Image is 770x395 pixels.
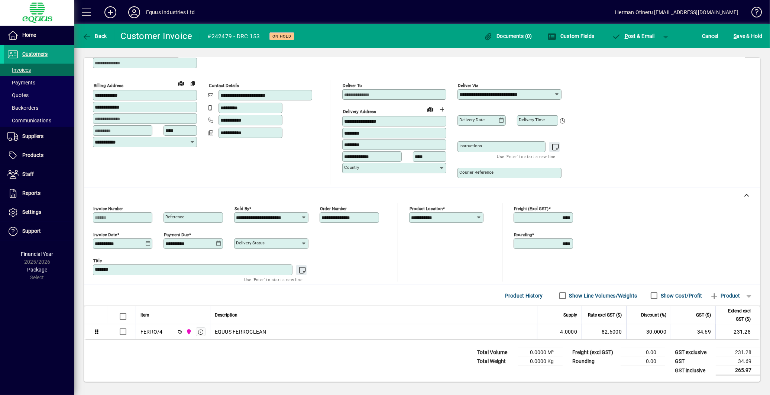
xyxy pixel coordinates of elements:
td: 0.0000 Kg [518,357,563,366]
span: Product History [505,290,543,302]
td: 30.0000 [626,324,671,339]
span: Home [22,32,36,38]
button: Product [706,289,744,302]
td: 34.69 [671,324,715,339]
mat-label: Delivery status [236,240,265,245]
td: GST exclusive [671,348,716,357]
app-page-header-button: Back [74,29,115,43]
mat-label: Deliver via [458,83,478,88]
span: P [625,33,628,39]
td: 265.97 [716,366,760,375]
a: Knowledge Base [746,1,761,26]
label: Show Line Volumes/Weights [568,292,637,299]
a: Staff [4,165,74,184]
a: View on map [175,77,187,89]
mat-label: Order number [320,206,347,211]
button: Save & Hold [732,29,764,43]
button: Add [98,6,122,19]
span: Product [710,290,740,302]
span: Customers [22,51,48,57]
mat-label: Rounding [514,232,532,237]
span: GST ($) [696,311,711,319]
div: 82.6000 [586,328,622,335]
td: 231.28 [716,348,760,357]
mat-label: Reference [165,214,184,219]
td: 0.00 [621,357,665,366]
a: Payments [4,76,74,89]
span: S [734,33,737,39]
td: Total Volume [473,348,518,357]
a: Reports [4,184,74,203]
div: #242479 - DRC 153 [208,30,260,42]
mat-label: Instructions [459,143,482,148]
a: Settings [4,203,74,222]
span: 4.0000 [560,328,577,335]
a: Backorders [4,102,74,114]
td: Total Weight [473,357,518,366]
mat-label: Sold by [234,206,249,211]
mat-label: Courier Reference [459,170,494,175]
span: Description [215,311,237,319]
span: Reports [22,190,41,196]
span: Discount (%) [641,311,666,319]
mat-label: Delivery date [459,117,485,122]
a: Invoices [4,64,74,76]
a: Suppliers [4,127,74,146]
span: Suppliers [22,133,43,139]
button: Custom Fields [546,29,596,43]
mat-hint: Use 'Enter' to start a new line [244,275,302,284]
button: Choose address [436,103,448,115]
span: Products [22,152,43,158]
button: Copy to Delivery address [187,77,199,89]
div: Equus Industries Ltd [146,6,195,18]
span: Backorders [7,105,38,111]
button: Documents (0) [482,29,534,43]
span: Quotes [7,92,29,98]
button: Profile [122,6,146,19]
td: 231.28 [715,324,760,339]
label: Show Cost/Profit [659,292,702,299]
mat-label: Country [344,165,359,170]
td: Rounding [569,357,621,366]
td: Freight (excl GST) [569,348,621,357]
a: Support [4,222,74,241]
span: Item [140,311,149,319]
mat-label: Title [93,258,102,263]
span: Back [82,33,107,39]
button: Cancel [700,29,720,43]
span: Financial Year [21,251,54,257]
a: Quotes [4,89,74,102]
span: Communications [7,118,51,123]
span: Rate excl GST ($) [588,311,622,319]
td: 34.69 [716,357,760,366]
span: 2N NORTHERN [184,328,192,336]
span: Supply [563,311,577,319]
mat-label: Invoice date [93,232,117,237]
span: Settings [22,209,41,215]
div: Herman Otineru [EMAIL_ADDRESS][DOMAIN_NAME] [615,6,738,18]
div: Customer Invoice [121,30,192,42]
span: On hold [272,34,291,39]
mat-label: Deliver To [343,83,362,88]
mat-label: Product location [410,206,443,211]
a: Home [4,26,74,45]
td: GST inclusive [671,366,716,375]
mat-label: Freight (excl GST) [514,206,549,211]
a: Products [4,146,74,165]
button: Back [80,29,109,43]
button: Product History [502,289,546,302]
a: Communications [4,114,74,127]
mat-hint: Use 'Enter' to start a new line [497,152,556,161]
span: Documents (0) [484,33,532,39]
span: ave & Hold [734,30,762,42]
td: GST [671,357,716,366]
span: Package [27,267,47,273]
span: Custom Fields [548,33,595,39]
span: EQUUS FERROCLEAN [215,328,266,335]
button: Post & Email [608,29,659,43]
span: Invoices [7,67,31,73]
mat-label: Delivery time [519,117,545,122]
span: ost & Email [612,33,655,39]
a: View on map [424,103,436,115]
div: FERRO/4 [140,328,163,335]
